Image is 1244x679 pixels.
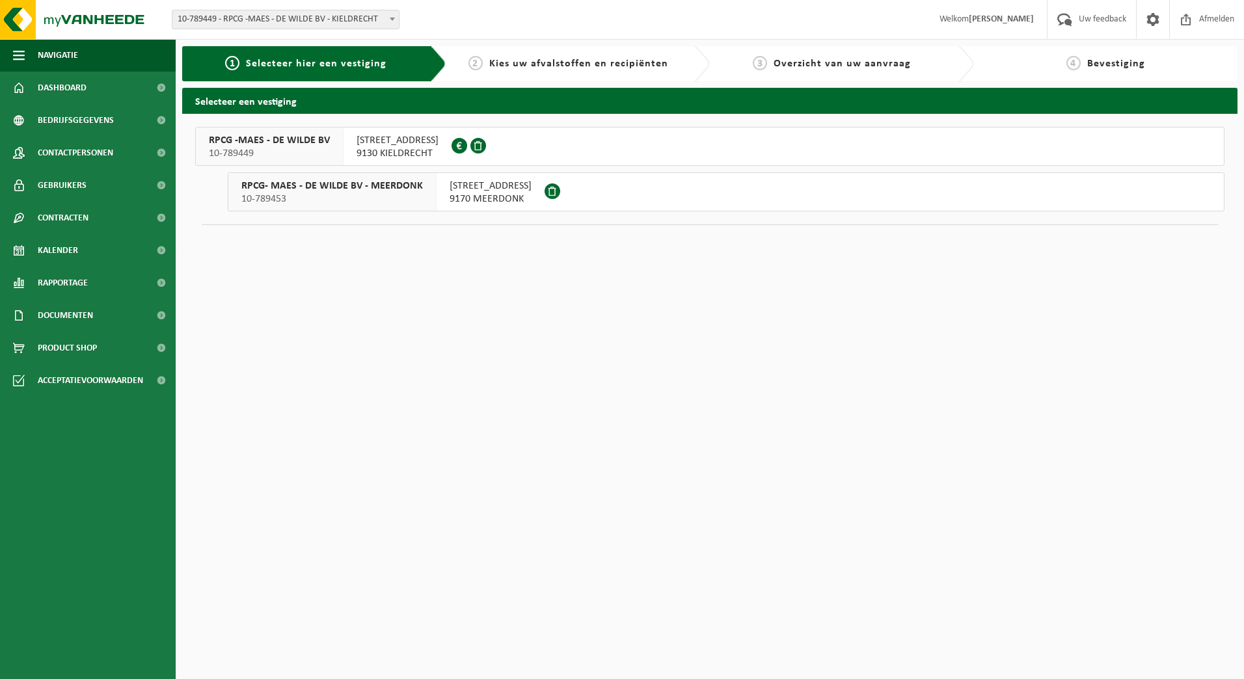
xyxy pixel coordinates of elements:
[357,147,439,160] span: 9130 KIELDRECHT
[38,137,113,169] span: Contactpersonen
[246,59,386,69] span: Selecteer hier een vestiging
[774,59,911,69] span: Overzicht van uw aanvraag
[38,39,78,72] span: Navigatie
[468,56,483,70] span: 2
[1087,59,1145,69] span: Bevestiging
[38,72,87,104] span: Dashboard
[38,332,97,364] span: Product Shop
[38,104,114,137] span: Bedrijfsgegevens
[753,56,767,70] span: 3
[182,88,1237,113] h2: Selecteer een vestiging
[38,364,143,397] span: Acceptatievoorwaarden
[209,147,330,160] span: 10-789449
[38,202,88,234] span: Contracten
[172,10,399,29] span: 10-789449 - RPCG -MAES - DE WILDE BV - KIELDRECHT
[241,180,423,193] span: RPCG- MAES - DE WILDE BV - MEERDONK
[241,193,423,206] span: 10-789453
[450,180,532,193] span: [STREET_ADDRESS]
[228,172,1224,211] button: RPCG- MAES - DE WILDE BV - MEERDONK 10-789453 [STREET_ADDRESS]9170 MEERDONK
[1066,56,1081,70] span: 4
[195,127,1224,166] button: RPCG -MAES - DE WILDE BV 10-789449 [STREET_ADDRESS]9130 KIELDRECHT
[969,14,1034,24] strong: [PERSON_NAME]
[38,267,88,299] span: Rapportage
[489,59,668,69] span: Kies uw afvalstoffen en recipiënten
[357,134,439,147] span: [STREET_ADDRESS]
[38,169,87,202] span: Gebruikers
[450,193,532,206] span: 9170 MEERDONK
[38,299,93,332] span: Documenten
[209,134,330,147] span: RPCG -MAES - DE WILDE BV
[38,234,78,267] span: Kalender
[225,56,239,70] span: 1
